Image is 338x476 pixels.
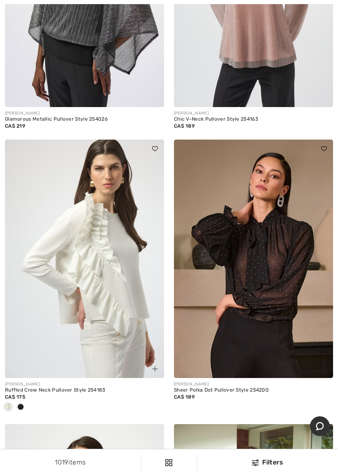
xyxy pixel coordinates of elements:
[5,117,164,122] div: Glamorous Metallic Pullover Style 254026
[174,387,333,393] div: Sheer Polka Dot Pullover Style 254200
[202,457,333,467] div: Filters
[174,110,333,117] div: [PERSON_NAME]
[5,387,164,393] div: Ruffled Crew Neck Pullover Style 254183
[2,401,14,414] div: Off White
[5,394,25,400] span: CA$ 175
[310,416,330,437] iframe: Opens a widget where you can chat to one of our agents
[174,140,333,378] img: Sheer Polka Dot Pullover Style 254200. Black/Silver
[321,146,327,151] img: heart_black_full.svg
[165,459,172,466] img: Filters
[5,381,164,387] div: [PERSON_NAME]
[152,366,158,372] img: plus_v2.svg
[152,146,158,151] img: heart_black_full.svg
[321,366,327,372] img: plus_v2.svg
[5,140,164,378] img: Ruffled Crew Neck Pullover Style 254183. Black
[252,460,259,466] img: Filters
[174,117,333,122] div: Chic V-Neck Pullover Style 254163
[55,458,68,466] span: 1019
[5,110,164,117] div: [PERSON_NAME]
[5,123,25,129] span: CA$ 219
[174,381,333,387] div: [PERSON_NAME]
[14,401,27,414] div: Black
[174,394,195,400] span: CA$ 189
[174,123,195,129] span: CA$ 189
